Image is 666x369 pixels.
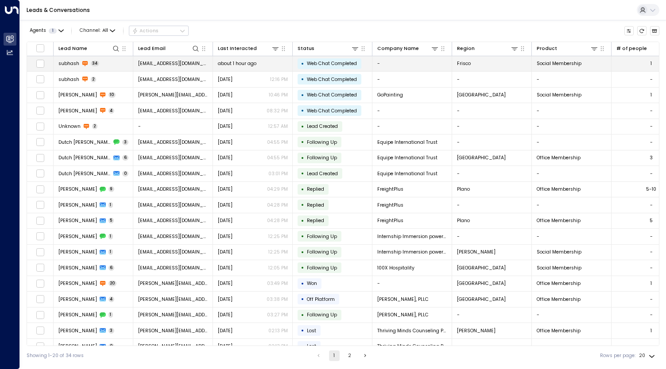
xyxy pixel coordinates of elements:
[650,249,653,255] div: -
[537,327,581,334] span: Office Membership
[138,202,208,208] span: asedaka@freightplus.io
[452,72,532,87] td: -
[30,28,46,33] span: Agents
[58,139,111,146] span: Dutch Blackwell
[218,202,232,208] span: Oct 10, 2025
[650,108,653,114] div: -
[457,296,506,303] span: Flower Mound
[268,327,288,334] p: 02:13 PM
[377,249,447,255] span: Internship Immersion powered by Good Ventures
[58,296,97,303] span: Ashley Ruleman
[377,217,403,224] span: FreightPlus
[58,60,79,67] span: subhash
[268,123,288,130] p: 12:57 AM
[457,92,506,98] span: North Richland Hills
[650,26,660,36] button: Archived Leads
[36,279,44,288] span: Toggle select row
[537,92,581,98] span: Social Membership
[301,121,304,132] div: •
[138,265,208,271] span: scottsharrer10@gmail.com
[36,327,44,335] span: Toggle select row
[377,311,429,318] span: Storm Ruleman, PLLC
[298,45,314,53] div: Status
[58,311,97,318] span: Ashley Ruleman
[36,91,44,99] span: Toggle select row
[639,350,657,361] div: 20
[36,185,44,193] span: Toggle select row
[36,44,44,52] span: Toggle select all
[457,186,470,192] span: Plano
[218,296,232,303] span: Oct 09, 2025
[457,265,506,271] span: Flower Mound
[138,139,208,146] span: dutchblackwell07@gmail.com
[108,312,113,318] span: 1
[377,154,438,161] span: Equipe International Trust
[457,154,506,161] span: North Richland Hills
[372,56,452,72] td: -
[651,327,652,334] div: 1
[138,44,200,53] div: Lead Email
[268,170,288,177] p: 03:01 PM
[36,311,44,319] span: Toggle select row
[138,343,208,350] span: tara@thrivingmindscounseling.net
[58,170,111,177] span: Dutch Blackwell
[457,60,471,67] span: Frisco
[452,166,532,181] td: -
[301,89,304,101] div: •
[77,26,118,35] button: Channel:All
[267,311,288,318] p: 03:27 PM
[36,264,44,272] span: Toggle select row
[138,170,208,177] span: dutchblackwell07@gmail.com
[218,92,232,98] span: Yesterday
[301,105,304,116] div: •
[646,186,656,192] div: 5-10
[377,343,447,350] span: Thriving Minds Counseling PLLC
[138,296,208,303] span: ashley@stormruleman.com
[58,202,97,208] span: Adam Sedaka
[108,92,116,98] span: 10
[298,44,360,53] div: Status
[267,139,288,146] p: 04:55 PM
[307,202,324,208] span: Replied
[36,154,44,162] span: Toggle select row
[532,307,612,323] td: -
[650,76,653,83] div: -
[36,295,44,304] span: Toggle select row
[377,186,403,192] span: FreightPlus
[301,293,304,305] div: •
[218,233,232,240] span: Oct 10, 2025
[307,154,337,161] span: Following Up
[532,229,612,244] td: -
[58,123,81,130] span: Unknown
[138,108,208,114] span: Vasu854@gmail.com
[267,296,288,303] p: 03:38 PM
[307,296,335,303] span: Off Platform
[108,234,113,239] span: 1
[267,154,288,161] p: 04:55 PM
[138,249,208,255] span: gt@goodventuresteam.com
[532,103,612,119] td: -
[133,119,213,135] td: -
[457,280,506,287] span: Flower Mound
[372,276,452,292] td: -
[307,311,337,318] span: Following Up
[301,73,304,85] div: •
[452,119,532,135] td: -
[532,197,612,213] td: -
[138,154,208,161] span: dutchblackwell07@gmail.com
[218,76,232,83] span: Yesterday
[108,249,113,255] span: 1
[108,108,115,114] span: 4
[377,327,447,334] span: Thriving Minds Counseling PLLC
[268,233,288,240] p: 12:25 PM
[36,342,44,350] span: Toggle select row
[624,26,634,36] button: Customize
[650,311,653,318] div: -
[452,229,532,244] td: -
[138,327,208,334] span: tara@thrivingmindscounseling.net
[650,217,653,224] div: 5
[102,28,108,33] span: All
[268,249,288,255] p: 12:25 PM
[307,92,357,98] span: Web Chat Completed
[301,136,304,148] div: •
